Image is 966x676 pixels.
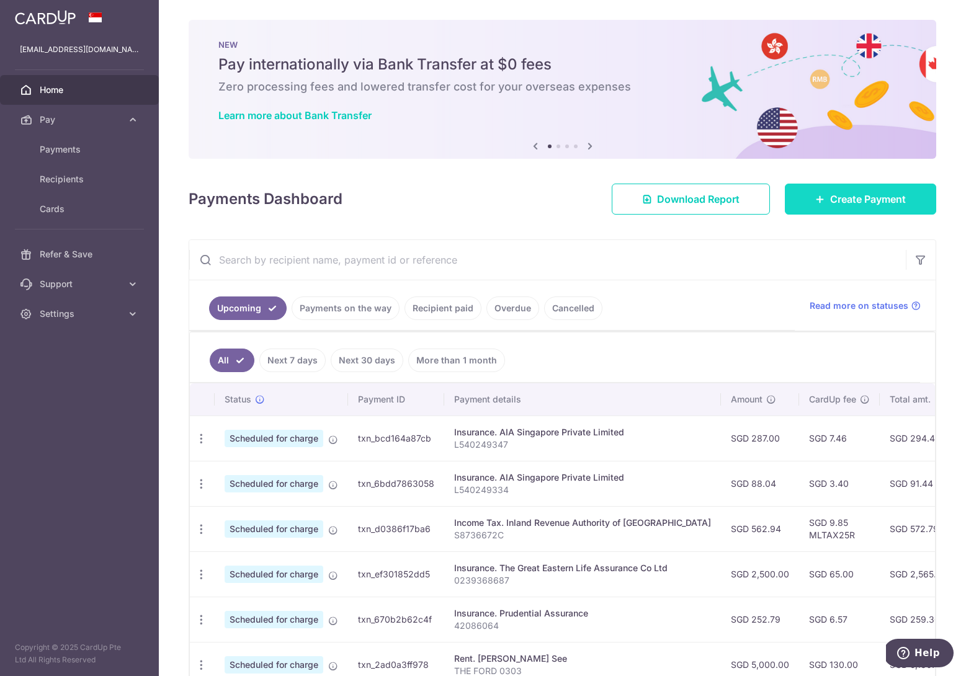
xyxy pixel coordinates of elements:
p: NEW [218,40,906,50]
p: L540249334 [454,484,711,496]
td: txn_670b2b62c4f [348,597,444,642]
td: SGD 2,565.00 [880,551,957,597]
input: Search by recipient name, payment id or reference [189,240,906,280]
span: Payments [40,143,122,156]
span: Support [40,278,122,290]
a: Upcoming [209,296,287,320]
a: Overdue [486,296,539,320]
td: SGD 572.79 [880,506,957,551]
a: Recipient paid [405,296,481,320]
p: S8736672C [454,529,711,541]
span: Refer & Save [40,248,122,260]
span: Status [225,393,251,406]
span: Recipients [40,173,122,185]
th: Payment ID [348,383,444,416]
span: Cards [40,203,122,215]
td: SGD 3.40 [799,461,880,506]
span: Scheduled for charge [225,430,323,447]
a: Read more on statuses [810,300,921,312]
img: Bank transfer banner [189,20,936,159]
span: Scheduled for charge [225,520,323,538]
th: Payment details [444,383,721,416]
span: Scheduled for charge [225,611,323,628]
span: Total amt. [890,393,931,406]
div: Insurance. AIA Singapore Private Limited [454,471,711,484]
td: txn_bcd164a87cb [348,416,444,461]
td: SGD 88.04 [721,461,799,506]
p: L540249347 [454,438,711,451]
span: Scheduled for charge [225,475,323,492]
span: Settings [40,308,122,320]
div: Rent. [PERSON_NAME] See [454,652,711,665]
iframe: Opens a widget where you can find more information [886,639,954,670]
td: SGD 562.94 [721,506,799,551]
p: 42086064 [454,620,711,632]
span: Read more on statuses [810,300,908,312]
a: Learn more about Bank Transfer [218,109,372,122]
td: SGD 7.46 [799,416,880,461]
td: SGD 6.57 [799,597,880,642]
span: Amount [731,393,763,406]
a: Cancelled [544,296,602,320]
a: Create Payment [785,184,936,215]
td: txn_6bdd7863058 [348,461,444,506]
div: Insurance. The Great Eastern Life Assurance Co Ltd [454,562,711,574]
td: txn_d0386f17ba6 [348,506,444,551]
a: Payments on the way [292,296,400,320]
p: 0239368687 [454,574,711,587]
td: SGD 287.00 [721,416,799,461]
h4: Payments Dashboard [189,188,342,210]
td: SGD 294.46 [880,416,957,461]
a: Next 30 days [331,349,403,372]
td: SGD 259.36 [880,597,957,642]
img: CardUp [15,10,76,25]
a: More than 1 month [408,349,505,372]
td: SGD 252.79 [721,597,799,642]
span: Pay [40,113,122,126]
span: Scheduled for charge [225,566,323,583]
span: Scheduled for charge [225,656,323,674]
span: Home [40,84,122,96]
td: SGD 9.85 MLTAX25R [799,506,880,551]
td: SGD 65.00 [799,551,880,597]
span: Download Report [657,192,740,207]
span: Create Payment [830,192,906,207]
td: txn_ef301852dd5 [348,551,444,597]
td: SGD 2,500.00 [721,551,799,597]
div: Income Tax. Inland Revenue Authority of [GEOGRAPHIC_DATA] [454,517,711,529]
td: SGD 91.44 [880,461,957,506]
a: Download Report [612,184,770,215]
h6: Zero processing fees and lowered transfer cost for your overseas expenses [218,79,906,94]
div: Insurance. AIA Singapore Private Limited [454,426,711,438]
h5: Pay internationally via Bank Transfer at $0 fees [218,55,906,74]
span: CardUp fee [809,393,856,406]
a: Next 7 days [259,349,326,372]
div: Insurance. Prudential Assurance [454,607,711,620]
a: All [210,349,254,372]
p: [EMAIL_ADDRESS][DOMAIN_NAME] [20,43,139,56]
